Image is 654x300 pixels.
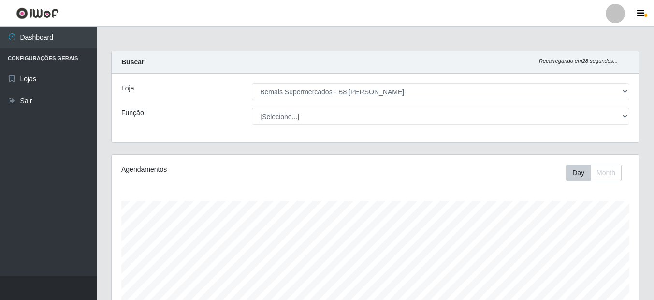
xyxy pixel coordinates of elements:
[121,165,324,175] div: Agendamentos
[590,165,622,181] button: Month
[566,165,622,181] div: First group
[121,58,144,66] strong: Buscar
[566,165,591,181] button: Day
[539,58,618,64] i: Recarregando em 28 segundos...
[121,83,134,93] label: Loja
[566,165,629,181] div: Toolbar with button groups
[121,108,144,118] label: Função
[16,7,59,19] img: CoreUI Logo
